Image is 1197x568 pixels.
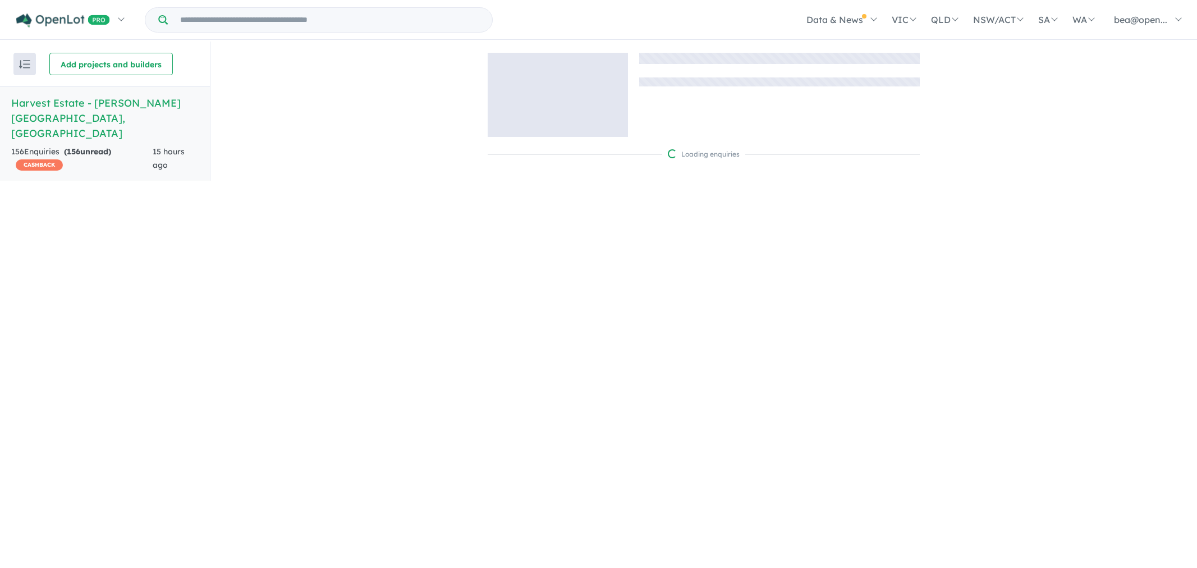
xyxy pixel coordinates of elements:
[170,8,490,32] input: Try estate name, suburb, builder or developer
[16,159,63,171] span: CASHBACK
[64,146,111,157] strong: ( unread)
[11,95,199,141] h5: Harvest Estate - [PERSON_NAME][GEOGRAPHIC_DATA] , [GEOGRAPHIC_DATA]
[153,146,185,170] span: 15 hours ago
[49,53,173,75] button: Add projects and builders
[67,146,80,157] span: 156
[668,149,740,160] div: Loading enquiries
[19,60,30,68] img: sort.svg
[1114,14,1167,25] span: bea@open...
[11,145,153,172] div: 156 Enquir ies
[16,13,110,28] img: Openlot PRO Logo White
